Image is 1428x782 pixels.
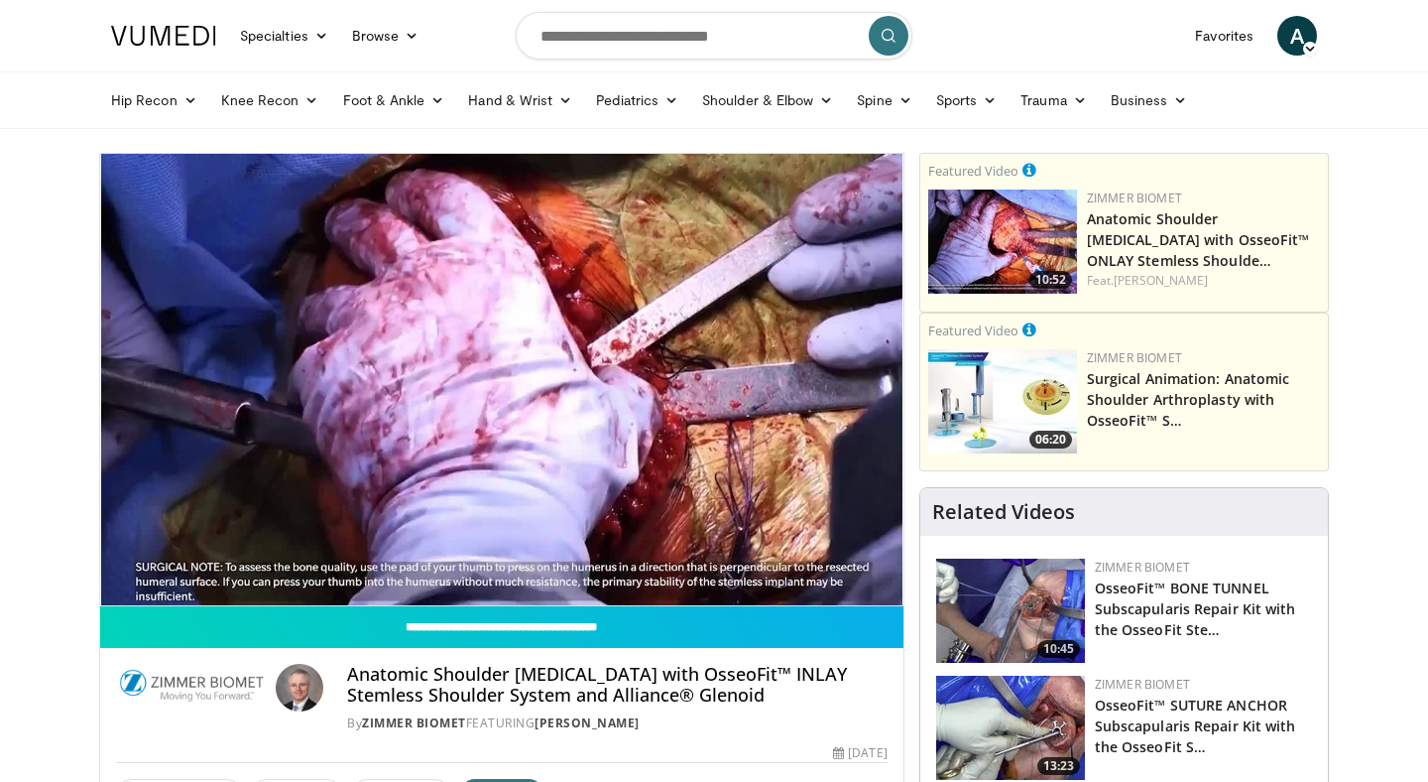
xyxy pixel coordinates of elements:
a: Sports [924,80,1010,120]
a: Zimmer Biomet [1095,559,1190,576]
a: Shoulder & Elbow [690,80,845,120]
a: Zimmer Biomet [1095,676,1190,693]
a: Business [1099,80,1200,120]
span: 10:52 [1029,271,1072,289]
a: Browse [340,16,431,56]
a: Pediatrics [584,80,690,120]
a: OsseoFit™ BONE TUNNEL Subscapularis Repair Kit with the OsseoFit Ste… [1095,579,1296,639]
img: VuMedi Logo [111,26,216,46]
a: 10:52 [928,190,1077,294]
a: Specialties [228,16,340,56]
a: [PERSON_NAME] [535,715,640,731]
span: 06:20 [1029,431,1072,449]
a: Zimmer Biomet [362,715,466,731]
img: 40c8acad-cf15-4485-a741-123ec1ccb0c0.150x105_q85_crop-smart_upscale.jpg [936,676,1085,780]
div: [DATE] [833,744,887,762]
a: Knee Recon [209,80,331,120]
a: Trauma [1009,80,1099,120]
img: 84e7f812-2061-4fff-86f6-cdff29f66ef4.150x105_q85_crop-smart_upscale.jpg [928,349,1077,454]
a: Zimmer Biomet [1087,190,1182,206]
a: Foot & Ankle [331,80,457,120]
a: A [1277,16,1317,56]
a: [PERSON_NAME] [1114,272,1208,289]
div: By FEATURING [347,715,887,732]
span: 10:45 [1037,640,1080,658]
a: 13:23 [936,676,1085,780]
img: Avatar [276,664,323,712]
small: Featured Video [928,322,1018,339]
h4: Anatomic Shoulder [MEDICAL_DATA] with OsseoFit™ INLAY Stemless Shoulder System and Alliance® Glenoid [347,664,887,707]
span: 13:23 [1037,757,1080,775]
a: Spine [845,80,923,120]
a: Zimmer Biomet [1087,349,1182,366]
a: Surgical Animation: Anatomic Shoulder Arthroplasty with OsseoFit™ S… [1087,369,1290,430]
img: Zimmer Biomet [116,664,268,712]
a: Hand & Wrist [456,80,584,120]
a: Hip Recon [99,80,209,120]
a: 06:20 [928,349,1077,454]
a: 10:45 [936,559,1085,663]
h4: Related Videos [932,500,1075,524]
img: 2f1af013-60dc-4d4f-a945-c3496bd90c6e.150x105_q85_crop-smart_upscale.jpg [936,559,1085,663]
input: Search topics, interventions [516,12,912,60]
div: Feat. [1087,272,1320,290]
a: Favorites [1183,16,1265,56]
small: Featured Video [928,162,1018,180]
img: 68921608-6324-4888-87da-a4d0ad613160.150x105_q85_crop-smart_upscale.jpg [928,190,1077,294]
video-js: Video Player [100,154,903,606]
a: Anatomic Shoulder [MEDICAL_DATA] with OsseoFit™ ONLAY Stemless Shoulde… [1087,209,1310,270]
a: OsseoFit™ SUTURE ANCHOR Subscapularis Repair Kit with the OsseoFit S… [1095,696,1296,756]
